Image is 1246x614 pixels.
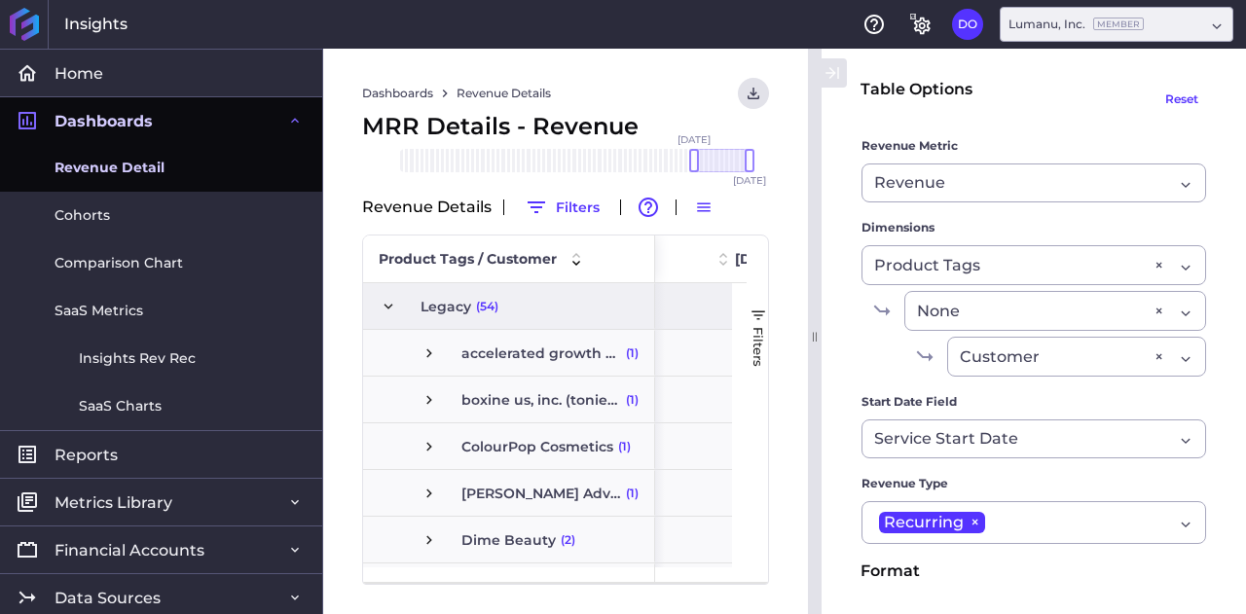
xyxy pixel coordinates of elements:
div: Format [861,560,1207,583]
span: (54) [476,284,498,329]
span: (2) [561,518,575,562]
span: Customer [960,345,1040,369]
span: Recurring [884,512,964,533]
button: Reset [1156,80,1207,119]
div: Press SPACE to select this row. [363,423,655,470]
span: boxine us, inc. (tonies usa) [461,378,621,422]
a: Revenue Details [457,85,551,102]
div: × [1154,299,1163,323]
div: Dropdown select [861,501,1206,544]
div: 39 [655,563,801,609]
div: Press SPACE to select this row. [363,517,655,563]
span: Service Start Date [874,427,1018,451]
span: ColourPop Cosmetics [461,424,613,469]
span: SaaS Metrics [55,301,143,321]
div: × [1154,344,1163,369]
span: Dimensions [861,218,934,237]
button: User Menu [952,9,983,40]
div: 2,000 [655,377,801,422]
span: Revenue Metric [861,136,958,156]
button: Help [859,9,890,40]
div: Table Options [861,78,972,101]
span: [DATE] [733,176,766,186]
span: Filters [751,327,766,367]
span: Product Tags [874,254,980,277]
span: Start Date Field [861,392,957,412]
div: Press SPACE to select this row. [363,563,655,610]
span: (1) [626,331,639,376]
span: Home [55,63,103,84]
a: Dashboards [362,85,433,102]
span: Dime Beauty [461,518,556,562]
div: Press SPACE to select this row. [363,330,655,377]
div: Lumanu, Inc. [1008,16,1144,33]
span: Revenue Type [861,474,948,493]
div: Dropdown select [904,291,1206,331]
span: Cohorts [55,205,110,226]
span: Data Sources [55,588,161,608]
button: User Menu [738,78,769,109]
div: 29,612 [655,283,801,329]
div: Dropdown select [861,245,1206,285]
div: Revenue Details [362,192,769,223]
button: Filters [516,192,608,223]
span: Ethernity [461,564,528,609]
div: Dropdown select [861,419,1206,458]
span: Legacy [421,284,471,329]
ins: Member [1093,18,1144,30]
span: Revenue Detail [55,158,165,178]
span: [DATE] [735,250,785,268]
span: [DATE] [678,135,711,145]
div: 1,000 [655,330,801,376]
span: None [917,300,960,323]
span: accelerated growth studio (ags) [461,331,621,376]
span: (2) [532,564,547,609]
span: (1) [618,424,631,469]
span: Financial Accounts [55,540,204,560]
span: Dashboards [55,111,153,131]
div: MRR Details - Revenue [362,109,769,144]
div: Dropdown select [1000,7,1233,42]
button: General Settings [905,9,936,40]
span: Comparison Chart [55,253,183,273]
div: Dropdown select [947,337,1206,377]
div: Press SPACE to select this row. [363,283,655,330]
div: Press SPACE to select this row. [363,377,655,423]
div: × [1154,253,1163,277]
span: Revenue [874,171,945,195]
span: (1) [626,378,639,422]
div: 1,566 [655,517,801,562]
span: SaaS Charts [79,396,162,416]
span: [PERSON_NAME] Advertising Inc. [461,471,621,516]
div: Dropdown select [861,163,1206,202]
div: 2,000 [655,470,801,516]
div: Press SPACE to select this row. [363,470,655,517]
span: (1) [626,471,639,516]
span: Insights Rev Rec [79,348,196,369]
div: 900 [655,423,801,469]
span: Reports [55,445,118,465]
span: × [964,512,985,533]
span: Metrics Library [55,492,172,513]
span: Product Tags / Customer [379,250,557,268]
